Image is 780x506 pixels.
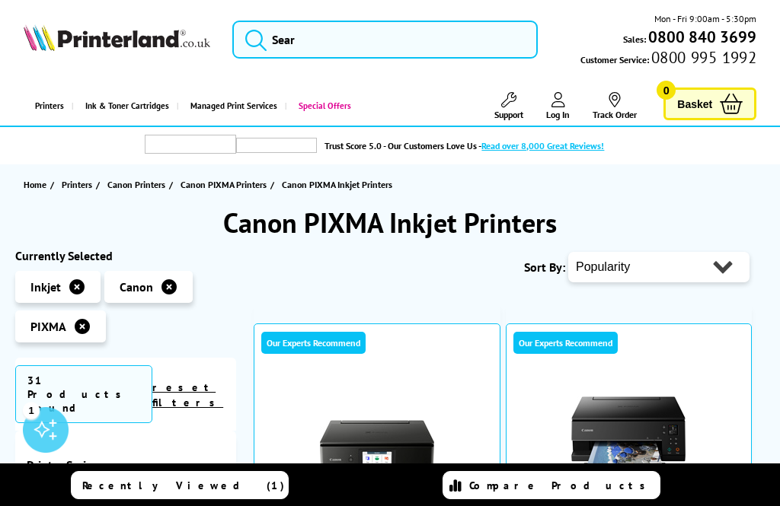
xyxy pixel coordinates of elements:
span: Basket [677,94,712,114]
span: Mon - Fri 9:00am - 5:30pm [654,11,756,26]
span: Printers [62,177,92,193]
div: 1 [23,402,40,418]
img: Canon PIXMA TS8750 [320,377,434,492]
span: Canon [120,279,153,294]
a: Special Offers [285,87,359,126]
img: Printerland Logo [24,24,210,51]
a: Managed Print Services [177,87,285,126]
div: Our Experts Recommend [261,332,366,354]
a: Track Order [593,92,637,120]
span: 0 [657,81,676,100]
a: Home [24,177,50,193]
span: PIXMA [30,319,66,334]
a: 0800 840 3699 [646,30,756,44]
span: Ink & Toner Cartridges [85,87,169,126]
div: Currently Selected [15,248,236,263]
div: Our Experts Recommend [513,332,618,354]
img: Canon PIXMA TS6350a [571,377,686,492]
span: Read over 8,000 Great Reviews! [481,140,604,151]
span: Canon PIXMA Inkjet Printers [282,179,392,190]
span: Support [494,109,523,120]
a: reset filters [152,380,223,409]
a: Canon PIXMA Printers [181,177,270,193]
span: Compare Products [469,479,654,492]
span: 31 Products Found [15,365,152,423]
span: 0800 995 1992 [649,50,756,65]
a: Recently Viewed (1) [71,471,288,499]
img: trustpilot rating [145,135,236,154]
h1: Canon PIXMA Inkjet Printers [15,205,765,240]
span: Inkjet [30,279,61,294]
a: Printers [24,87,72,126]
a: Trust Score 5.0 - Our Customers Love Us -Read over 8,000 Great Reviews! [324,140,604,151]
a: Ink & Toner Cartridges [72,87,177,126]
span: Customer Service: [580,50,756,67]
span: Canon PIXMA Printers [181,177,267,193]
a: Log In [546,92,570,120]
a: Compare Products [443,471,660,499]
img: trustpilot rating [236,138,317,153]
a: Support [494,92,523,120]
a: Printers [62,177,96,193]
a: Basket 0 [663,88,756,120]
span: Log In [546,109,570,120]
span: Printer Series [27,457,225,473]
span: Recently Viewed (1) [82,479,285,492]
b: 0800 840 3699 [648,27,756,47]
span: Sort By: [524,259,565,275]
a: Canon Printers [107,177,169,193]
span: Canon Printers [107,177,165,193]
span: Sales: [623,32,646,46]
input: Sear [232,21,538,59]
a: Printerland Logo [24,24,210,54]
